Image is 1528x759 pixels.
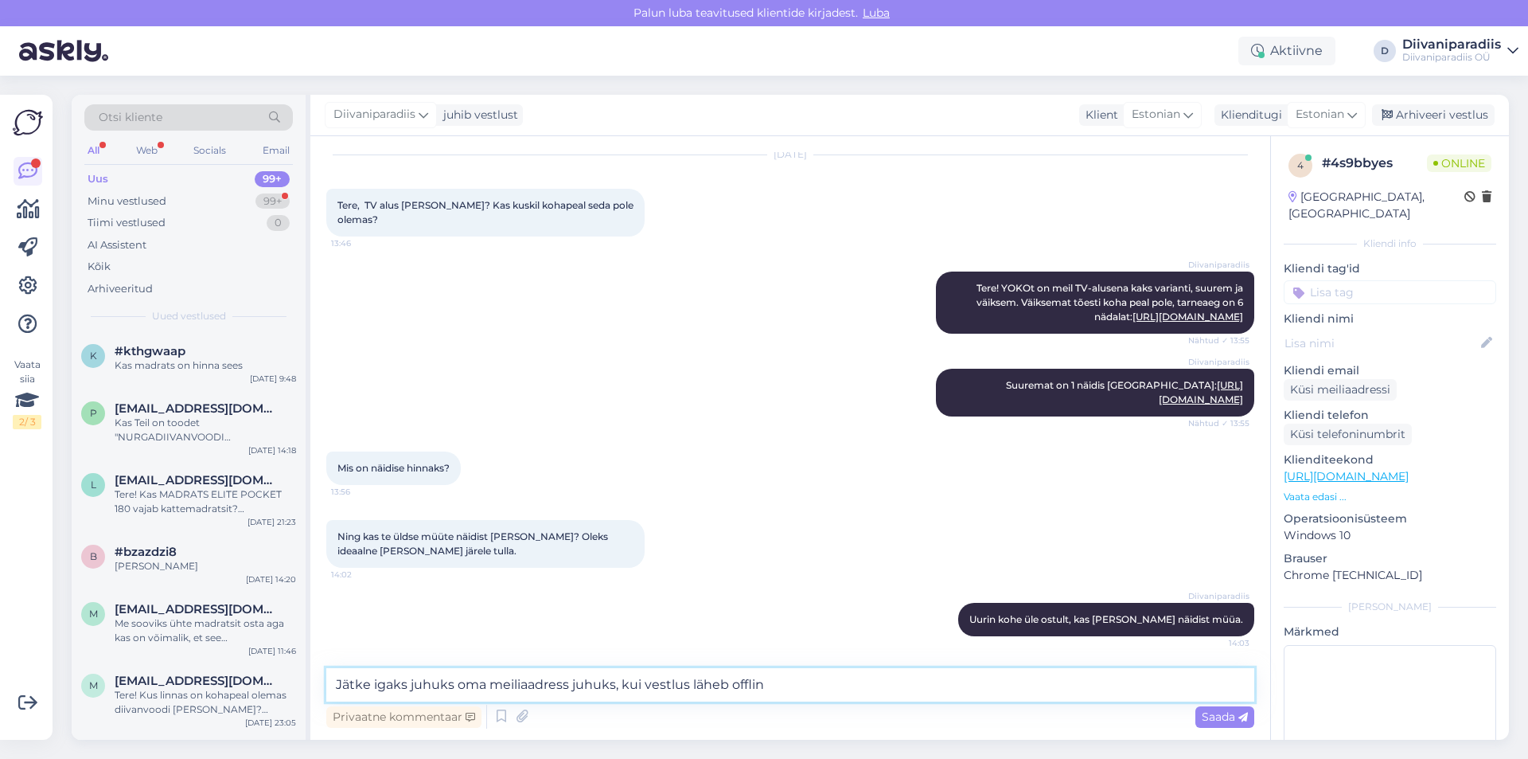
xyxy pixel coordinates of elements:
[858,6,895,20] span: Luba
[90,407,97,419] span: p
[91,479,96,491] span: l
[337,199,636,225] span: Tere, TV alus [PERSON_NAME]? Kas kuskil kohapeal seda pole olemas?
[115,473,280,487] span: liina.ivask@gmail.com
[1284,624,1496,640] p: Märkmed
[246,573,296,585] div: [DATE] 14:20
[337,462,450,474] span: Mis on näidise hinnaks?
[1402,38,1501,51] div: Diivaniparadiis
[1284,280,1496,304] input: Lisa tag
[115,416,296,444] div: Kas Teil on toodet "NURGADIIVANVOODI [PERSON_NAME]" [PERSON_NAME] teises toonis ka?
[1402,38,1518,64] a: DiivaniparadiisDiivaniparadiis OÜ
[1284,362,1496,379] p: Kliendi email
[99,109,162,126] span: Otsi kliente
[337,530,610,557] span: Ning kas te üldse müüte näidist [PERSON_NAME]? Oleks ideaalne [PERSON_NAME] järele tulla.
[90,550,97,562] span: b
[115,674,280,688] span: margittops@gmail.com
[1188,335,1249,346] span: Nähtud ✓ 13:55
[1188,590,1249,602] span: Diivaniparadiis
[1322,154,1427,173] div: # 4s9bbyes
[1284,469,1409,483] a: [URL][DOMAIN_NAME]
[248,516,296,528] div: [DATE] 21:23
[1214,107,1282,123] div: Klienditugi
[115,358,296,373] div: Kas madrats on hinna sees
[248,444,296,456] div: [DATE] 14:18
[1132,106,1180,123] span: Estonian
[1284,424,1412,445] div: Küsi telefoninumbrit
[326,668,1254,702] textarea: Jätke igaks juhuks oma meiliaadress juhuks, kui vestlus läheb offli
[115,344,185,358] span: #kthgwaap
[1296,106,1344,123] span: Estonian
[89,608,98,620] span: m
[13,415,41,429] div: 2 / 3
[115,545,177,559] span: #bzazdzi8
[1297,159,1304,171] span: 4
[326,147,1254,162] div: [DATE]
[1284,311,1496,327] p: Kliendi nimi
[1284,237,1496,251] div: Kliendi info
[115,616,296,645] div: Me sooviks ühte madratsit osta aga kas on võimalik, et see [PERSON_NAME] kulleriga koju tuuakse([...
[1190,637,1249,649] span: 14:03
[115,401,280,416] span: pihlapsontriin@gmail.com
[1284,600,1496,614] div: [PERSON_NAME]
[1372,104,1495,126] div: Arhiveeri vestlus
[1374,40,1396,62] div: D
[1284,452,1496,468] p: Klienditeekond
[115,487,296,516] div: Tere! Kas MADRATS ELITE POCKET 180 vajab kattemadratsit? [GEOGRAPHIC_DATA]
[255,171,290,187] div: 99+
[969,613,1243,625] span: Uurin kohe üle ostult, kas [PERSON_NAME] näidist müüa.
[331,569,391,581] span: 14:02
[1284,511,1496,527] p: Operatsioonisüsteem
[1284,490,1496,504] p: Vaata edasi ...
[245,717,296,729] div: [DATE] 23:05
[84,140,103,161] div: All
[190,140,229,161] div: Socials
[976,282,1245,323] span: Tere! YOKOt on meil TV-alusena kaks varianti, suurem ja väiksem. Väiksemat tõesti koha peal pole,...
[1006,379,1243,405] span: Suuremat on 1 näidis [GEOGRAPHIC_DATA]:
[115,559,296,573] div: [PERSON_NAME]
[1284,407,1496,424] p: Kliendi telefon
[88,215,166,231] div: Tiimi vestlused
[255,194,290,209] div: 99+
[152,309,226,323] span: Uued vestlused
[331,486,391,498] span: 13:56
[1427,155,1491,172] span: Online
[259,140,293,161] div: Email
[88,259,111,275] div: Kõik
[1284,379,1397,401] div: Küsi meiliaadressi
[1284,527,1496,544] p: Windows 10
[1284,335,1478,352] input: Lisa nimi
[115,602,280,616] span: monikaviljus@mail.ee
[1188,417,1249,429] span: Nähtud ✓ 13:55
[331,237,391,249] span: 13:46
[1284,550,1496,567] p: Brauser
[115,688,296,717] div: Tere! Kus linnas on kohapeal olemas diivanvoodi [PERSON_NAME]? Sooviks vaatama minna.
[333,106,415,123] span: Diivaniparadiis
[1238,37,1335,65] div: Aktiivne
[1188,259,1249,271] span: Diivaniparadiis
[1079,107,1118,123] div: Klient
[1284,260,1496,277] p: Kliendi tag'id
[1188,356,1249,368] span: Diivaniparadiis
[89,679,98,691] span: m
[326,706,481,728] div: Privaatne kommentaar
[88,171,108,187] div: Uus
[13,108,43,138] img: Askly Logo
[267,215,290,231] div: 0
[1402,51,1501,64] div: Diivaniparadiis OÜ
[1202,710,1248,724] span: Saada
[90,350,97,362] span: k
[88,281,153,297] div: Arhiveeritud
[88,237,146,253] div: AI Assistent
[88,194,166,209] div: Minu vestlused
[250,373,296,385] div: [DATE] 9:48
[13,358,41,429] div: Vaata siia
[248,645,296,657] div: [DATE] 11:46
[133,140,161,161] div: Web
[1284,567,1496,584] p: Chrome [TECHNICAL_ID]
[1132,311,1243,323] a: [URL][DOMAIN_NAME]
[437,107,518,123] div: juhib vestlust
[1288,189,1464,222] div: [GEOGRAPHIC_DATA], [GEOGRAPHIC_DATA]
